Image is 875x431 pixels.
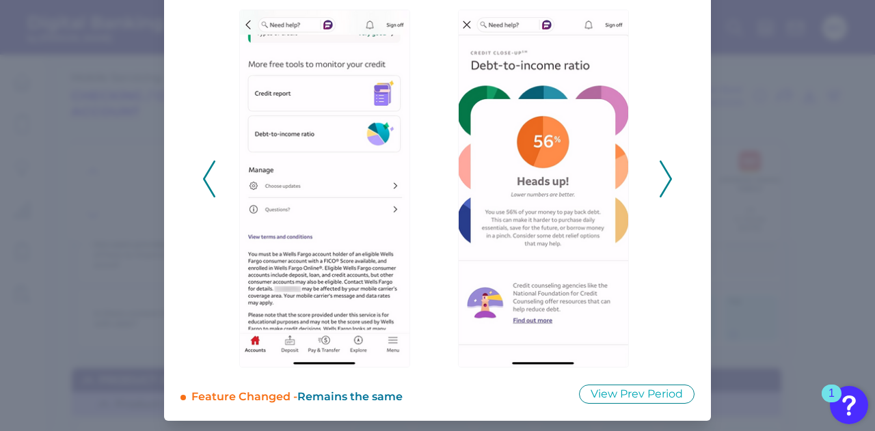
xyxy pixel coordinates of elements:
[829,393,835,411] div: 1
[191,384,561,404] div: Feature Changed -
[297,390,403,403] span: Remains the same
[830,386,868,424] button: Open Resource Center, 1 new notification
[579,385,695,404] button: View Prev Period
[239,10,410,367] img: 5733a-WellsFargo-Mobile-Servicing-Q2-2025.png
[458,10,629,367] img: 5733b-WellsFargo-Mobile-Servicing-Q2-2025.png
